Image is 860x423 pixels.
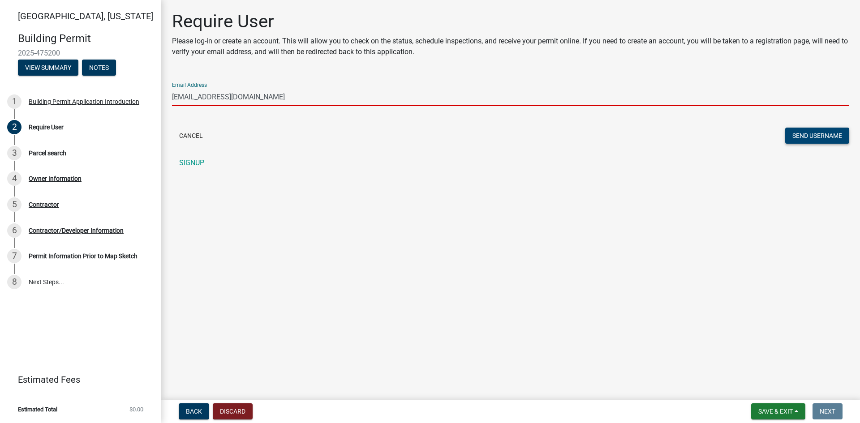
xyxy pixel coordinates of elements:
[172,11,849,32] h1: Require User
[18,406,57,412] span: Estimated Total
[82,60,116,76] button: Notes
[29,98,139,105] div: Building Permit Application Introduction
[29,175,82,182] div: Owner Information
[172,128,210,144] button: Cancel
[18,32,154,45] h4: Building Permit
[7,275,21,289] div: 8
[7,146,21,160] div: 3
[172,36,849,57] p: Please log-in or create an account. This will allow you to check on the status, schedule inspecti...
[29,150,66,156] div: Parcel search
[29,227,124,234] div: Contractor/Developer Information
[18,60,78,76] button: View Summary
[758,408,793,415] span: Save & Exit
[29,201,59,208] div: Contractor
[7,171,21,186] div: 4
[172,154,849,172] a: SIGNUP
[7,249,21,263] div: 7
[129,406,143,412] span: $0.00
[18,49,143,57] span: 2025-475200
[82,64,116,72] wm-modal-confirm: Notes
[7,94,21,109] div: 1
[751,403,805,419] button: Save & Exit
[7,197,21,212] div: 5
[820,408,835,415] span: Next
[29,253,138,259] div: Permit Information Prior to Map Sketch
[18,11,153,21] span: [GEOGRAPHIC_DATA], [US_STATE]
[213,403,253,419] button: Discard
[7,120,21,134] div: 2
[785,128,849,144] button: Send Username
[179,403,209,419] button: Back
[813,403,843,419] button: Next
[29,124,64,130] div: Require User
[7,223,21,238] div: 6
[186,408,202,415] span: Back
[18,64,78,72] wm-modal-confirm: Summary
[7,371,147,389] a: Estimated Fees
